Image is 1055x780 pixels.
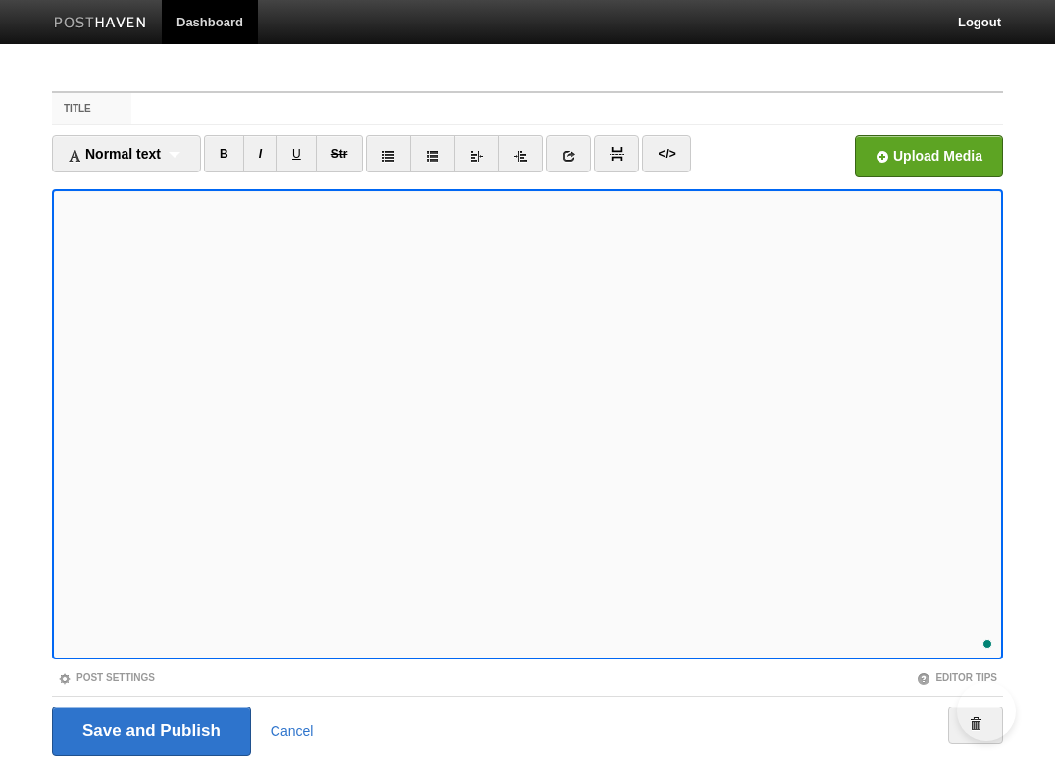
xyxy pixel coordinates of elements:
a: U [276,135,317,172]
a: </> [642,135,690,172]
input: Save and Publish [52,707,251,756]
a: I [243,135,277,172]
a: B [204,135,244,172]
img: Posthaven-bar [54,17,147,31]
span: Normal text [68,146,161,162]
a: Str [316,135,364,172]
iframe: Help Scout Beacon - Open [957,682,1016,741]
del: Str [331,147,348,161]
label: Title [52,93,131,124]
a: Editor Tips [917,672,997,683]
a: Post Settings [58,672,155,683]
a: Cancel [271,723,314,739]
img: pagebreak-icon.png [610,147,624,161]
